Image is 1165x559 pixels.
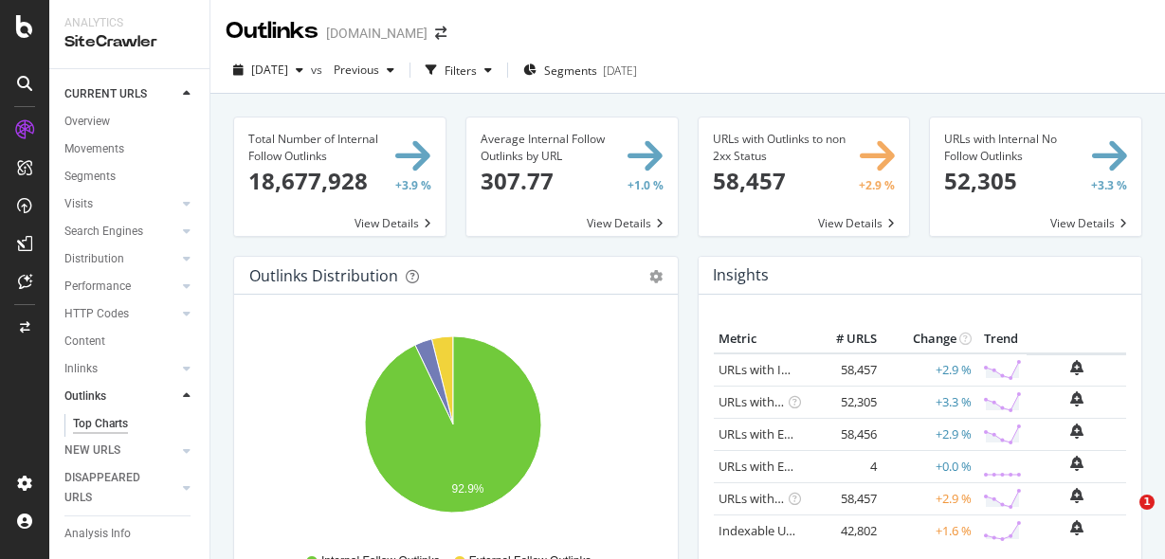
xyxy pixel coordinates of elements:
div: Visits [64,194,93,214]
span: Previous [326,62,379,78]
th: Metric [714,325,806,353]
span: 1 [1139,495,1155,510]
div: Segments [64,167,116,187]
div: Movements [64,139,124,159]
div: Outlinks [226,15,319,47]
a: Indexable URLs with Outlinks to Non-Indexable URLs [719,522,1017,539]
a: URLs with Internal No Follow Outlinks [719,393,932,410]
button: [DATE] [226,55,311,85]
div: Overview [64,112,110,132]
span: 2025 Sep. 8th [251,62,288,78]
div: Analysis Info [64,524,131,544]
div: arrow-right-arrow-left [435,27,446,40]
div: NEW URLS [64,441,120,460]
button: Segments[DATE] [516,55,645,85]
td: 58,457 [806,353,882,387]
td: +2.9 % [882,482,976,514]
a: Top Charts [73,414,196,434]
td: 52,305 [806,386,882,418]
button: Filters [418,55,500,85]
th: Trend [976,325,1027,353]
h4: Insights [713,262,769,288]
a: CURRENT URLS [64,84,177,104]
div: Distribution [64,249,124,269]
a: Performance [64,277,177,297]
div: Top Charts [73,414,128,434]
div: Inlinks [64,359,98,379]
div: bell-plus [1070,391,1083,406]
a: Overview [64,112,196,132]
div: HTTP Codes [64,304,129,324]
div: bell-plus [1070,456,1083,471]
a: Search Engines [64,222,177,242]
td: +2.9 % [882,418,976,450]
div: bell-plus [1070,424,1083,439]
div: Performance [64,277,131,297]
div: Analytics [64,15,194,31]
td: +2.9 % [882,353,976,387]
a: Visits [64,194,177,214]
a: Outlinks [64,387,177,406]
a: DISAPPEARED URLS [64,468,177,508]
div: bell-plus [1070,360,1083,375]
div: [DATE] [603,63,637,79]
div: bell-plus [1070,520,1083,535]
div: [DOMAIN_NAME] [326,24,428,43]
svg: A chart. [249,325,656,545]
a: URLs with Outlinks to non 2xx Status [719,490,927,507]
a: Inlinks [64,359,177,379]
div: Search Engines [64,222,143,242]
a: NEW URLS [64,441,177,460]
a: Movements [64,139,196,159]
button: Previous [326,55,402,85]
div: bell-plus [1070,488,1083,503]
td: +3.3 % [882,386,976,418]
td: +0.0 % [882,450,976,482]
a: Distribution [64,249,177,269]
div: DISAPPEARED URLS [64,468,160,508]
a: Analysis Info [64,524,196,544]
text: 92.9% [451,483,483,496]
td: 58,457 [806,482,882,514]
th: Change [882,325,976,353]
a: URLs with External No Follow Outlinks [719,458,934,475]
div: Filters [445,63,477,79]
div: Content [64,332,105,352]
span: Segments [544,63,597,79]
a: URLs with External Follow Outlinks [719,425,914,442]
a: Content [64,332,196,352]
a: HTTP Codes [64,304,177,324]
div: Outlinks Distribution [249,266,398,285]
a: URLs with Internal Follow Outlinks [719,361,912,378]
th: # URLS [806,325,882,353]
div: CURRENT URLS [64,84,147,104]
div: Outlinks [64,387,106,406]
td: 58,456 [806,418,882,450]
span: vs [311,62,326,78]
td: +1.6 % [882,514,976,547]
td: 4 [806,450,882,482]
div: SiteCrawler [64,31,194,53]
iframe: Intercom live chat [1101,495,1146,540]
a: Segments [64,167,196,187]
div: gear [649,270,663,283]
td: 42,802 [806,514,882,547]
